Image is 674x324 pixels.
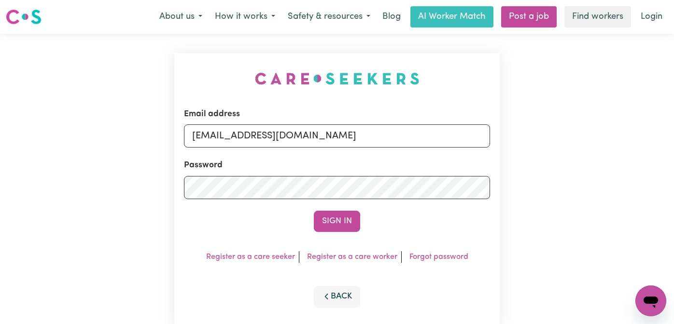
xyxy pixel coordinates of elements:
[314,211,360,232] button: Sign In
[153,7,209,27] button: About us
[635,6,668,27] a: Login
[6,8,42,26] img: Careseekers logo
[184,159,223,172] label: Password
[635,285,666,316] iframe: Button to launch messaging window
[410,6,493,27] a: AI Worker Match
[409,253,468,261] a: Forgot password
[281,7,377,27] button: Safety & resources
[314,286,360,307] button: Back
[377,6,407,27] a: Blog
[209,7,281,27] button: How it works
[184,124,490,148] input: Email address
[564,6,631,27] a: Find workers
[501,6,557,27] a: Post a job
[6,6,42,28] a: Careseekers logo
[184,108,240,121] label: Email address
[206,253,295,261] a: Register as a care seeker
[307,253,397,261] a: Register as a care worker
